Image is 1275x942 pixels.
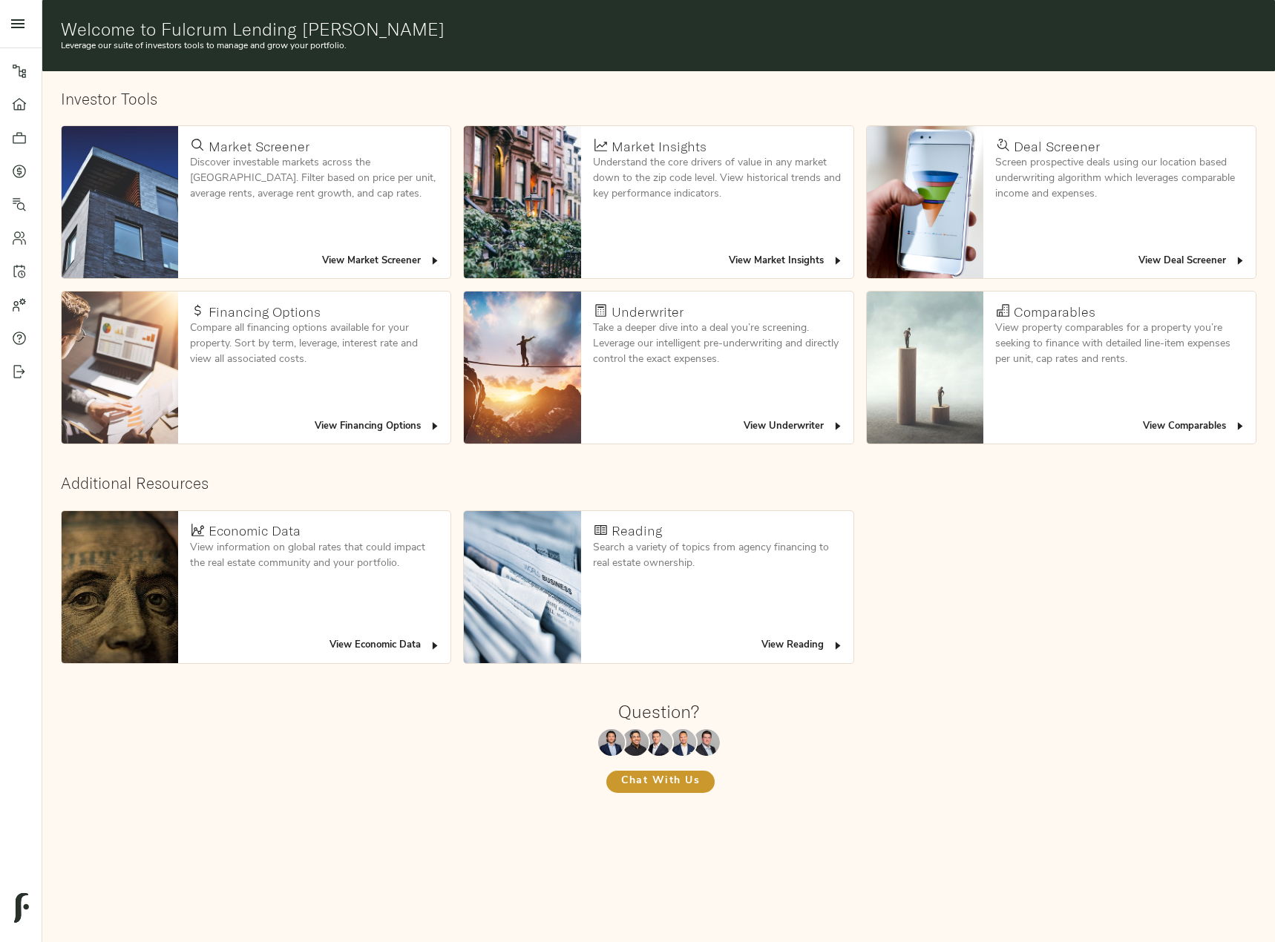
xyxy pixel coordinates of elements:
p: Screen prospective deals using our location based underwriting algorithm which leverages comparab... [995,155,1244,202]
p: View information on global rates that could impact the real estate community and your portfolio. [190,540,439,571]
img: Kenneth Mendonça [622,729,649,756]
button: View Comparables [1139,415,1250,438]
span: View Economic Data [330,637,441,654]
span: View Comparables [1143,418,1246,435]
button: View Market Insights [725,250,848,273]
img: Zach Frizzera [646,729,672,756]
h4: Market Screener [209,139,309,155]
img: Reading [464,511,580,663]
h2: Additional Resources [61,474,1256,493]
img: Maxwell Wu [598,729,625,756]
h4: Economic Data [209,523,301,539]
img: Deal Screener [867,126,983,278]
img: Financing Options [62,292,178,444]
img: Richard Le [669,729,696,756]
h4: Financing Options [209,304,321,320]
img: Market Screener [62,126,178,278]
span: Chat With Us [621,772,700,791]
h4: Deal Screener [1014,139,1100,155]
span: View Market Insights [729,253,844,270]
img: Comparables [867,292,983,444]
p: Discover investable markets across the [GEOGRAPHIC_DATA]. Filter based on price per unit, average... [190,155,439,202]
h4: Reading [612,523,662,539]
span: View Underwriter [744,418,844,435]
p: Compare all financing options available for your property. Sort by term, leverage, interest rate ... [190,320,439,367]
button: View Deal Screener [1135,250,1250,273]
p: Search a variety of topics from agency financing to real estate ownership. [593,540,842,571]
h4: Market Insights [612,139,707,155]
button: View Underwriter [740,415,848,438]
img: Underwriter [464,292,580,444]
p: View property comparables for a property you’re seeking to finance with detailed line-item expens... [995,320,1244,367]
p: Take a deeper dive into a deal you’re screening. Leverage our intelligent pre-underwriting and di... [593,320,842,367]
button: View Financing Options [311,415,445,438]
img: Economic Data [62,511,178,663]
p: Leverage our suite of investors tools to manage and grow your portfolio. [61,39,1256,53]
h4: Comparables [1014,304,1095,320]
button: View Market Screener [318,250,445,273]
img: Market Insights [464,126,580,278]
span: View Reading [761,637,844,654]
button: View Economic Data [326,634,445,657]
p: Understand the core drivers of value in any market down to the zip code level. View historical tr... [593,155,842,202]
h2: Investor Tools [61,90,1256,108]
span: View Market Screener [322,253,441,270]
span: View Deal Screener [1138,253,1246,270]
button: Chat With Us [606,771,715,793]
span: View Financing Options [315,418,441,435]
h1: Question? [618,701,699,722]
button: View Reading [758,634,848,657]
h4: Underwriter [612,304,684,320]
h1: Welcome to Fulcrum Lending [PERSON_NAME] [61,19,1256,39]
img: Justin Stamp [693,729,720,756]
